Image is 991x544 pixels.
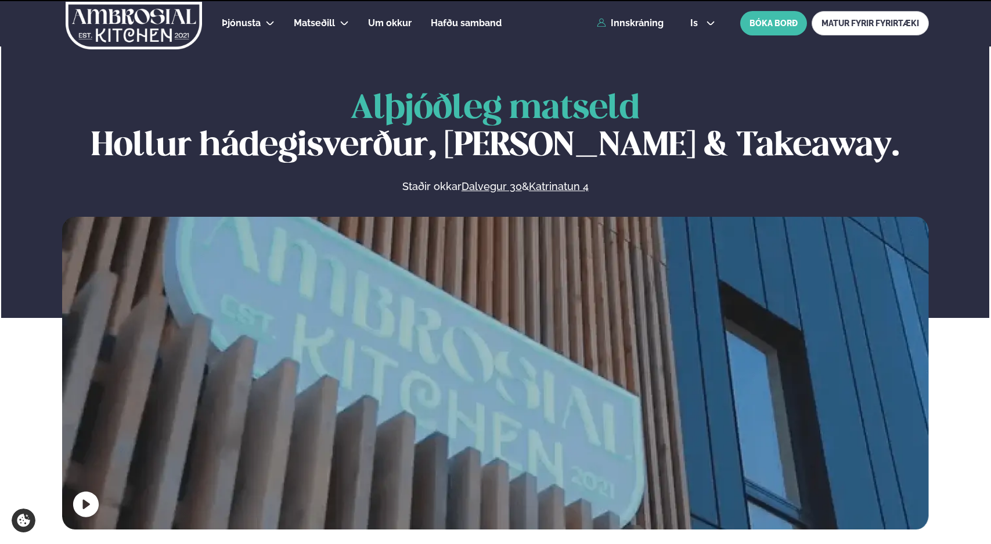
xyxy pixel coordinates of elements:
a: MATUR FYRIR FYRIRTÆKI [812,11,929,35]
a: Dalvegur 30 [462,180,522,194]
a: Um okkur [368,16,412,30]
span: Hafðu samband [431,17,502,28]
span: Matseðill [294,17,335,28]
span: Þjónusta [222,17,261,28]
a: Katrinatun 4 [529,180,589,194]
button: is [681,19,725,28]
h1: Hollur hádegisverður, [PERSON_NAME] & Takeaway. [62,91,929,165]
a: Matseðill [294,16,335,30]
button: BÓKA BORÐ [740,11,807,35]
p: Staðir okkar & [276,180,715,194]
span: is [690,19,701,28]
span: Alþjóðleg matseld [351,93,640,125]
a: Þjónusta [222,16,261,30]
a: Cookie settings [12,509,35,532]
a: Hafðu samband [431,16,502,30]
img: logo [64,2,203,49]
a: Innskráning [597,18,664,28]
span: Um okkur [368,17,412,28]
